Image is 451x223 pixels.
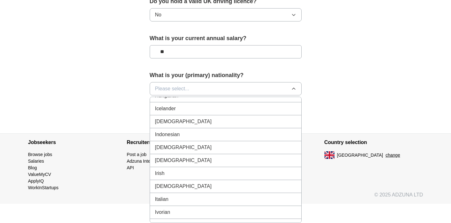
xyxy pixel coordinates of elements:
a: Browse jobs [28,152,52,157]
span: Indonesian [155,131,180,138]
button: No [150,8,302,21]
img: UK flag [324,151,335,159]
a: Post a job [127,152,147,157]
label: What is your current annual salary? [150,34,302,43]
button: change [385,152,400,159]
span: [GEOGRAPHIC_DATA] [337,152,383,159]
span: [DEMOGRAPHIC_DATA] [155,157,212,164]
span: No [155,11,161,19]
a: Salaries [28,159,44,164]
span: [DEMOGRAPHIC_DATA] [155,183,212,190]
a: WorkInStartups [28,185,59,190]
span: Ivorian [155,208,170,216]
a: Blog [28,165,37,170]
a: ApplyIQ [28,178,44,184]
button: Please select... [150,82,302,95]
a: Adzuna Intelligence [127,159,166,164]
div: © 2025 ADZUNA LTD [23,191,428,204]
span: Please select... [155,85,190,93]
span: Icelander [155,105,176,112]
a: ValueMyCV [28,172,51,177]
span: Irish [155,170,165,177]
label: What is your (primary) nationality? [150,71,302,80]
span: [DEMOGRAPHIC_DATA] [155,118,212,125]
span: [DEMOGRAPHIC_DATA] [155,144,212,151]
a: API [127,165,134,170]
span: Italian [155,196,169,203]
h4: Country selection [324,134,423,151]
